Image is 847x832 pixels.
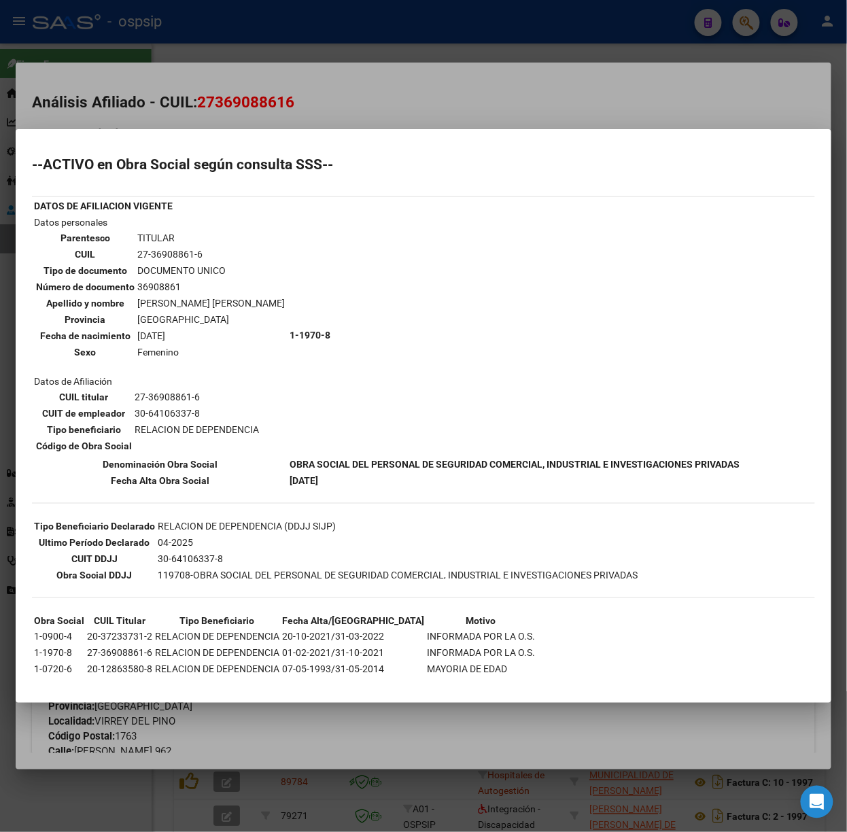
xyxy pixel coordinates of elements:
[35,389,133,404] th: CUIL titular
[154,613,280,628] th: Tipo Beneficiario
[35,296,135,311] th: Apellido y nombre
[35,263,135,278] th: Tipo de documento
[35,247,135,262] th: CUIL
[33,568,156,583] th: Obra Social DDJJ
[33,215,288,455] td: Datos personales Datos de Afiliación
[154,629,280,644] td: RELACION DE DEPENDENCIA
[33,662,85,677] td: 1-0720-6
[137,230,286,245] td: TITULAR
[426,662,536,677] td: MAYORIA DE EDAD
[137,247,286,262] td: 27-36908861-6
[281,629,425,644] td: 20-10-2021/31-03-2022
[157,568,638,583] td: 119708-OBRA SOCIAL DEL PERSONAL DE SEGURIDAD COMERCIAL, INDUSTRIAL E INVESTIGACIONES PRIVADAS
[137,328,286,343] td: [DATE]
[154,662,280,677] td: RELACION DE DEPENDENCIA
[137,296,286,311] td: [PERSON_NAME] [PERSON_NAME]
[33,457,288,472] th: Denominación Obra Social
[290,459,740,470] b: OBRA SOCIAL DEL PERSONAL DE SEGURIDAD COMERCIAL, INDUSTRIAL E INVESTIGACIONES PRIVADAS
[33,535,156,550] th: Ultimo Período Declarado
[137,345,286,360] td: Femenino
[134,406,260,421] td: 30-64106337-8
[86,646,153,661] td: 27-36908861-6
[801,786,833,818] div: Open Intercom Messenger
[154,646,280,661] td: RELACION DE DEPENDENCIA
[35,328,135,343] th: Fecha de nacimiento
[426,613,536,628] th: Motivo
[137,263,286,278] td: DOCUMENTO UNICO
[137,312,286,327] td: [GEOGRAPHIC_DATA]
[32,158,815,171] h2: --ACTIVO en Obra Social según consulta SSS--
[157,519,638,534] td: RELACION DE DEPENDENCIA (DDJJ SIJP)
[86,629,153,644] td: 20-37233731-2
[33,629,85,644] td: 1-0900-4
[35,422,133,437] th: Tipo beneficiario
[281,613,425,628] th: Fecha Alta/[GEOGRAPHIC_DATA]
[35,438,133,453] th: Código de Obra Social
[33,551,156,566] th: CUIT DDJJ
[290,475,318,486] b: [DATE]
[134,422,260,437] td: RELACION DE DEPENDENCIA
[35,345,135,360] th: Sexo
[157,535,638,550] td: 04-2025
[33,519,156,534] th: Tipo Beneficiario Declarado
[134,389,260,404] td: 27-36908861-6
[33,613,85,628] th: Obra Social
[86,662,153,677] td: 20-12863580-8
[281,646,425,661] td: 01-02-2021/31-10-2021
[35,279,135,294] th: Número de documento
[34,201,173,211] b: DATOS DE AFILIACION VIGENTE
[35,406,133,421] th: CUIT de empleador
[281,662,425,677] td: 07-05-1993/31-05-2014
[426,629,536,644] td: INFORMADA POR LA O.S.
[33,646,85,661] td: 1-1970-8
[157,551,638,566] td: 30-64106337-8
[86,613,153,628] th: CUIL Titular
[137,279,286,294] td: 36908861
[35,312,135,327] th: Provincia
[33,473,288,488] th: Fecha Alta Obra Social
[290,330,330,341] b: 1-1970-8
[35,230,135,245] th: Parentesco
[426,646,536,661] td: INFORMADA POR LA O.S.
